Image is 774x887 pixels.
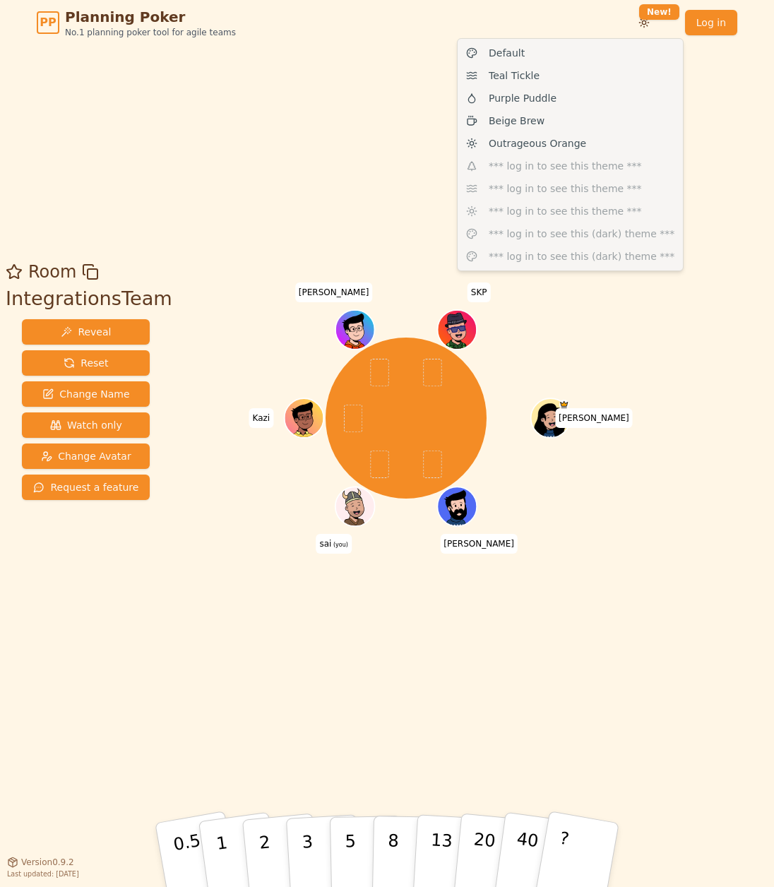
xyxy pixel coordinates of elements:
[489,114,544,128] span: Beige Brew
[489,46,525,60] span: Default
[489,91,556,105] span: Purple Puddle
[489,69,540,83] span: Teal Tickle
[489,136,586,150] span: Outrageous Orange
